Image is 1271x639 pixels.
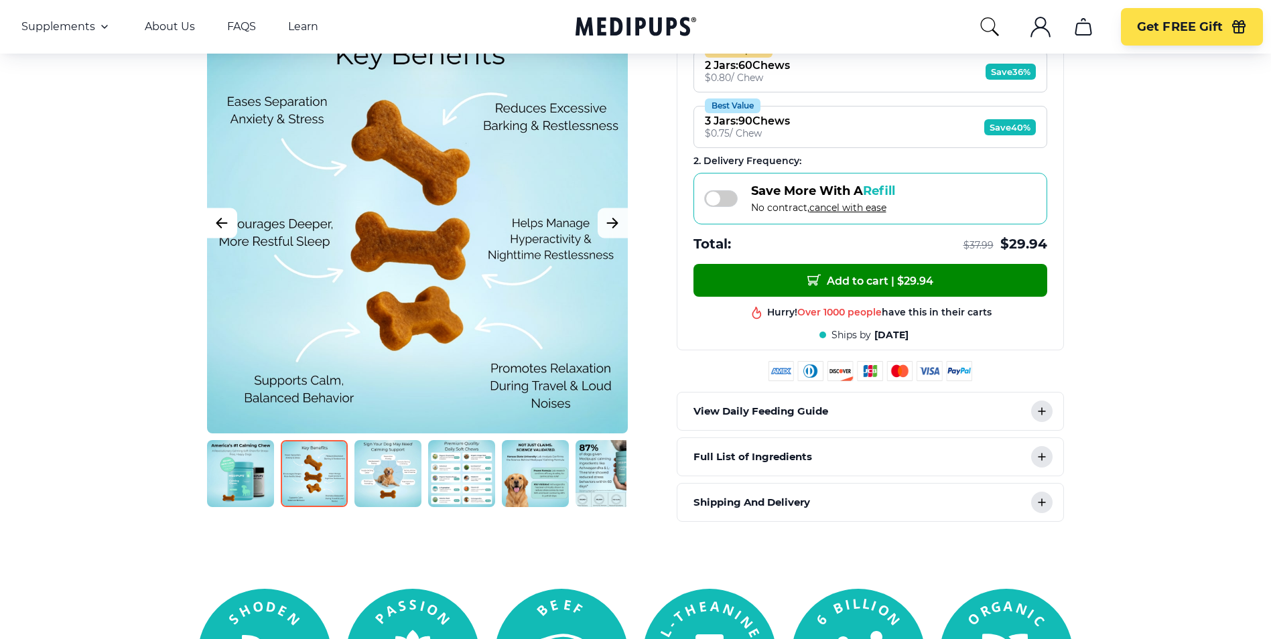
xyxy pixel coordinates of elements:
[21,19,113,35] button: Supplements
[831,329,871,342] span: Ships by
[207,440,274,507] img: Calming Dog Chews | Natural Dog Supplements
[705,127,790,139] div: $ 0.75 / Chew
[819,320,940,333] div: in this shop
[963,239,994,252] span: $ 37.99
[768,361,972,381] img: payment methods
[984,119,1036,135] span: Save 40%
[693,494,810,510] p: Shipping And Delivery
[502,440,569,507] img: Calming Dog Chews | Natural Dog Supplements
[1067,11,1099,43] button: cart
[693,235,731,253] span: Total:
[227,20,256,33] a: FAQS
[874,329,909,342] span: [DATE]
[705,115,790,127] div: 3 Jars : 90 Chews
[428,440,495,507] img: Calming Dog Chews | Natural Dog Supplements
[145,20,195,33] a: About Us
[693,106,1047,148] button: Best Value3 Jars:90Chews$0.75/ ChewSave40%
[986,64,1036,80] span: Save 36%
[705,59,790,72] div: 2 Jars : 60 Chews
[693,50,1047,92] button: Most Popular2 Jars:60Chews$0.80/ ChewSave36%
[281,440,348,507] img: Calming Dog Chews | Natural Dog Supplements
[751,202,895,214] span: No contract,
[751,184,895,198] span: Save More With A
[1024,11,1057,43] button: account
[576,440,643,507] img: Calming Dog Chews | Natural Dog Supplements
[288,20,318,33] a: Learn
[705,72,790,84] div: $ 0.80 / Chew
[576,14,696,42] a: Medipups
[863,184,895,198] span: Refill
[207,208,237,238] button: Previous Image
[21,20,95,33] span: Supplements
[767,304,992,317] div: Hurry! have this in their carts
[1137,19,1223,35] span: Get FREE Gift
[693,264,1047,297] button: Add to cart | $29.94
[979,16,1000,38] button: search
[598,208,628,238] button: Next Image
[705,98,760,113] div: Best Value
[693,403,828,419] p: View Daily Feeding Guide
[807,273,933,287] span: Add to cart | $ 29.94
[809,202,886,214] span: cancel with ease
[1000,235,1047,253] span: $ 29.94
[693,155,801,167] span: 2 . Delivery Frequency:
[693,449,812,465] p: Full List of Ingredients
[819,320,883,332] span: Best product
[354,440,421,507] img: Calming Dog Chews | Natural Dog Supplements
[797,304,882,316] span: Over 1000 people
[1121,8,1263,46] button: Get FREE Gift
